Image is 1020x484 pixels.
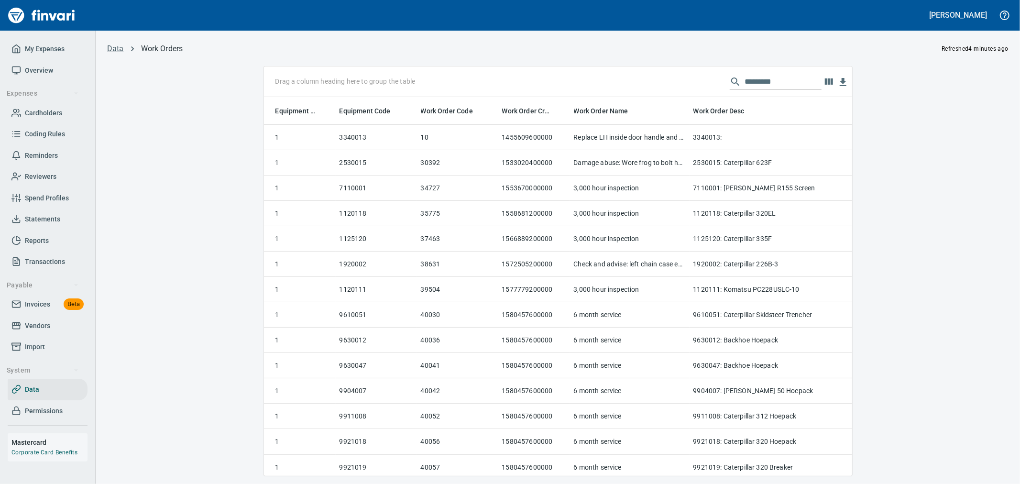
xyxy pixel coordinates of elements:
td: 40030 [417,302,498,328]
td: 1455609600000 [498,125,570,150]
td: 9630012: Backhoe Hoepack [690,328,881,353]
td: 1 [264,429,336,454]
td: 9921018: Caterpillar 320 Hoepack [690,429,881,454]
td: 1 [264,353,336,378]
td: 1 [264,277,336,302]
a: Spend Profiles [8,187,88,209]
span: Payable [7,279,79,291]
td: 40042 [417,378,498,404]
a: Data [8,379,88,400]
td: 1580457600000 [498,455,570,480]
a: Data [107,44,124,53]
td: 6 month service [570,353,690,378]
td: 9630047: Backhoe Hoepack [690,353,881,378]
span: Expenses [7,88,79,99]
span: Work Order Code [421,105,473,117]
span: Equipment Company [275,105,319,117]
td: 1 [264,125,336,150]
td: 1120111: Komatsu PC228USLC-10 [690,277,881,302]
td: Replace LH inside door handle and cable. [570,125,690,150]
td: 1572505200000 [498,252,570,277]
h6: Mastercard [11,437,88,448]
td: 40056 [417,429,498,454]
td: 1920002 [336,252,417,277]
a: Vendors [8,315,88,337]
td: 3,000 hour inspection [570,176,690,201]
span: Work Order Created [502,105,566,117]
td: 9921018 [336,429,417,454]
td: 1120111 [336,277,417,302]
td: 6 month service [570,455,690,480]
td: 3,000 hour inspection [570,201,690,226]
nav: breadcrumb [107,43,183,55]
td: 1 [264,201,336,226]
td: 1580457600000 [498,429,570,454]
td: 1 [264,378,336,404]
td: 40052 [417,404,498,429]
td: 9921019: Caterpillar 320 Breaker [690,455,881,480]
span: Work Order Name [574,105,628,117]
span: Work Order Name [574,105,641,117]
td: Check and advise: left chain case excessive metals [570,252,690,277]
p: Drag a column heading here to group the table [275,77,416,86]
td: 1920002: Caterpillar 226B-3 [690,252,881,277]
span: Work Order Desc [693,105,745,117]
span: System [7,364,79,376]
span: Work Order Code [421,105,485,117]
span: Equipment Company [275,105,332,117]
td: 1580457600000 [498,404,570,429]
span: Work Order Created [502,105,554,117]
span: Reminders [25,150,58,162]
button: System [3,362,83,379]
a: Finvari [6,4,77,27]
span: Transactions [25,256,65,268]
td: 1533020400000 [498,150,570,176]
td: 40041 [417,353,498,378]
td: 9630047 [336,353,417,378]
a: Reports [8,230,88,252]
a: InvoicesBeta [8,294,88,315]
td: 9911008: Caterpillar 312 Hoepack [690,404,881,429]
td: 1558681200000 [498,201,570,226]
a: Cardholders [8,102,88,124]
a: Overview [8,60,88,81]
td: 10 [417,125,498,150]
a: Coding Rules [8,123,88,145]
td: 1580457600000 [498,378,570,404]
td: 9904007 [336,378,417,404]
span: Import [25,341,45,353]
span: Overview [25,65,53,77]
span: Work Order Desc [693,105,757,117]
span: Equipment Code [340,105,403,117]
td: 9911008 [336,404,417,429]
td: 6 month service [570,302,690,328]
td: 1 [264,302,336,328]
td: 7110001: [PERSON_NAME] R155 Screen [690,176,881,201]
span: Coding Rules [25,128,65,140]
td: 1120118: Caterpillar 320EL [690,201,881,226]
td: 1 [264,404,336,429]
td: 1 [264,252,336,277]
td: 7110001 [336,176,417,201]
td: 1 [264,176,336,201]
span: Invoices [25,298,50,310]
button: Download Table [836,75,850,89]
span: Statements [25,213,60,225]
td: 1580457600000 [498,302,570,328]
span: Equipment Code [340,105,391,117]
td: 39504 [417,277,498,302]
button: [PERSON_NAME] [927,8,989,22]
td: 9904007: [PERSON_NAME] 50 Hoepack [690,378,881,404]
a: My Expenses [8,38,88,60]
span: Reports [25,235,49,247]
td: 1580457600000 [498,328,570,353]
a: Permissions [8,400,88,422]
span: Data [25,384,39,396]
td: 1553670000000 [498,176,570,201]
a: Corporate Card Benefits [11,449,77,456]
td: 9610051: Caterpillar Skidsteer Trencher [690,302,881,328]
button: Expenses [3,85,83,102]
span: My Expenses [25,43,65,55]
td: Damage abuse: Wore frog to bolt holes Jid#181212 [570,150,690,176]
a: Statements [8,209,88,230]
